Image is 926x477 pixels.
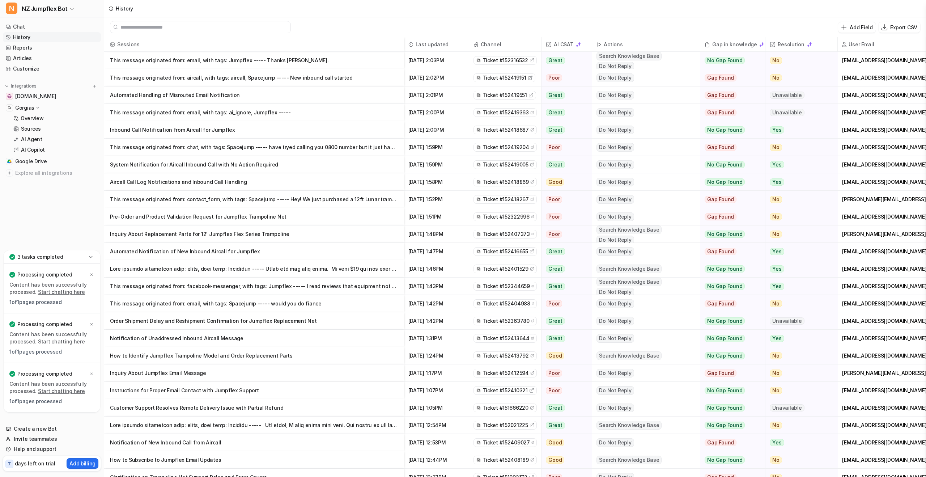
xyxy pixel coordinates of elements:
[765,364,832,382] button: No
[546,422,565,429] span: Great
[407,364,466,382] span: [DATE] 1:17PM
[483,196,529,203] span: Ticket #152418267
[476,197,481,202] img: gorgias
[407,451,466,469] span: [DATE] 12:44PM
[3,32,101,42] a: History
[850,24,872,31] p: Add Field
[838,52,926,69] div: [EMAIL_ADDRESS][DOMAIN_NAME]
[476,126,535,134] a: Ticket #152418687
[541,173,587,191] button: Good
[7,94,12,98] img: www.jumpflex.co.nz
[483,92,527,99] span: Ticket #152419551
[765,121,832,139] button: Yes
[838,208,926,225] div: [EMAIL_ADDRESS][DOMAIN_NAME]
[38,338,85,345] a: Start chatting here
[838,417,926,434] div: [EMAIL_ADDRESS][DOMAIN_NAME]
[838,312,926,329] div: [EMAIL_ADDRESS][DOMAIN_NAME]
[541,104,587,121] button: Great
[765,295,832,312] button: No
[838,295,926,312] div: [EMAIL_ADDRESS][DOMAIN_NAME]
[407,139,466,156] span: [DATE] 1:59PM
[770,213,782,220] span: No
[407,243,466,260] span: [DATE] 1:47PM
[476,58,481,63] img: gorgias
[770,231,782,238] span: No
[546,248,565,255] span: Great
[700,104,760,121] button: Gap Found
[3,83,39,90] button: Integrations
[38,289,85,295] a: Start chatting here
[705,178,745,186] span: No Gap Found
[705,456,745,464] span: No Gap Found
[21,115,44,122] p: Overview
[770,300,782,307] span: No
[483,161,528,168] span: Ticket #152419005
[705,370,736,377] span: Gap Found
[476,423,481,428] img: gorgias
[546,57,565,64] span: Great
[483,335,530,342] span: Ticket #152413644
[770,439,784,446] span: Yes
[483,265,528,273] span: Ticket #152401529
[476,335,535,342] a: Ticket #152413644
[705,283,745,290] span: No Gap Found
[838,22,875,33] button: Add Field
[700,173,760,191] button: No Gap Found
[879,22,920,33] button: Export CSV
[17,321,72,328] p: Processing completed
[476,440,481,445] img: gorgias
[3,22,101,32] a: Chat
[705,404,745,411] span: No Gap Found
[546,74,562,81] span: Poor
[407,86,466,104] span: [DATE] 2:01PM
[541,208,587,225] button: Poor
[21,136,42,143] p: AI Agent
[770,456,782,464] span: No
[546,370,562,377] span: Poor
[476,318,481,324] img: gorgias
[705,335,745,342] span: No Gap Found
[407,347,466,364] span: [DATE] 1:24PM
[541,243,587,260] button: Great
[765,260,832,278] button: Yes
[483,231,530,238] span: Ticket #152407373
[705,196,736,203] span: Gap Found
[770,57,782,64] span: No
[407,69,466,86] span: [DATE] 2:02PM
[705,74,736,81] span: Gap Found
[483,370,529,377] span: Ticket #152412594
[705,300,736,307] span: Gap Found
[838,225,926,242] div: [PERSON_NAME][EMAIL_ADDRESS][PERSON_NAME][DOMAIN_NAME]
[700,451,760,469] button: No Gap Found
[3,64,101,74] a: Customize
[770,387,782,394] span: No
[541,330,587,347] button: Great
[546,352,564,359] span: Good
[3,91,101,101] a: www.jumpflex.co.nz[DOMAIN_NAME]
[476,161,535,168] a: Ticket #152419005
[483,109,529,116] span: Ticket #152419363
[407,399,466,417] span: [DATE] 1:05PM
[705,144,736,151] span: Gap Found
[705,422,745,429] span: No Gap Found
[700,225,760,243] button: No Gap Found
[483,300,530,307] span: Ticket #152404988
[770,248,784,255] span: Yes
[407,434,466,451] span: [DATE] 12:53PM
[476,57,535,64] a: Ticket #152316532
[838,434,926,451] div: [EMAIL_ADDRESS][DOMAIN_NAME]
[705,126,745,134] span: No Gap Found
[21,125,41,132] p: Sources
[765,451,832,469] button: No
[765,52,832,69] button: No
[541,52,587,69] button: Great
[700,52,760,69] button: No Gap Found
[483,456,529,464] span: Ticket #152408189
[700,330,760,347] button: No Gap Found
[765,278,832,295] button: Yes
[770,370,782,377] span: No
[476,353,481,358] img: gorgias
[476,336,481,341] img: gorgias
[15,93,56,100] span: [DOMAIN_NAME]
[541,121,587,139] button: Great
